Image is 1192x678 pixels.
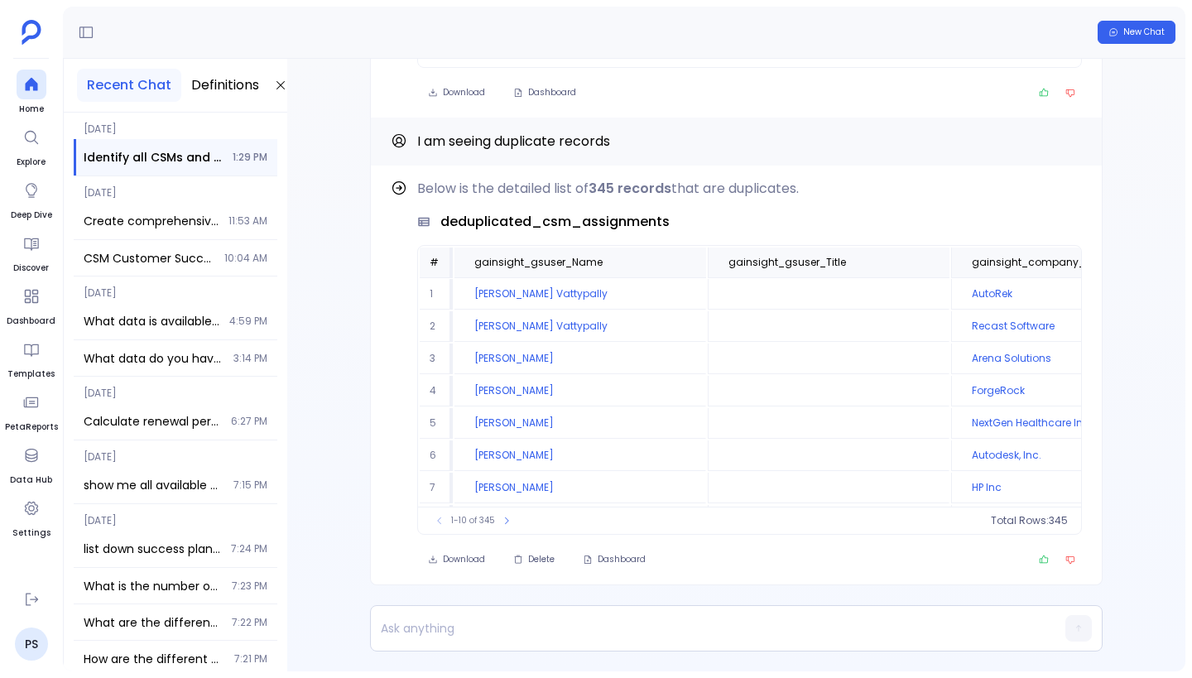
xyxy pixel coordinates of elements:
[17,123,46,169] a: Explore
[17,156,46,169] span: Explore
[7,368,55,381] span: Templates
[84,541,221,557] span: list down success plans for top 3 customers by ARR . sort the output by company name
[11,209,52,222] span: Deep Dive
[454,505,706,536] td: [PERSON_NAME]
[417,179,1082,199] p: Below is the detailed list of that are duplicates.
[22,20,41,45] img: petavue logo
[443,87,485,99] span: Download
[420,408,453,439] td: 5
[474,256,603,269] span: gainsight_gsuser_Name
[74,377,277,400] span: [DATE]
[598,554,646,565] span: Dashboard
[84,651,224,667] span: How are the different objective categories performing in terms of the call to actions?
[228,214,267,228] span: 11:53 AM
[454,279,706,310] td: [PERSON_NAME] Vattypally
[7,334,55,381] a: Templates
[74,113,277,136] span: [DATE]
[417,132,610,151] span: I am seeing duplicate records
[84,149,223,166] span: Identify all CSMs and their assigned companies/relationships for last year using Company Overview...
[454,473,706,503] td: [PERSON_NAME]
[74,504,277,527] span: [DATE]
[454,408,706,439] td: [PERSON_NAME]
[84,413,221,430] span: Calculate renewal performance for all CSMs by analyzing relationship and opportunity data to show...
[231,542,267,555] span: 7:24 PM
[1123,26,1165,38] span: New Chat
[454,344,706,374] td: [PERSON_NAME]
[84,350,223,367] span: What data do you have about Customer Success Managers (CSMs) and their performance metrics? Show ...
[12,527,50,540] span: Settings
[13,228,49,275] a: Discover
[420,311,453,342] td: 2
[728,256,846,269] span: gainsight_gsuser_Title
[181,69,269,102] button: Definitions
[74,276,277,300] span: [DATE]
[17,70,46,116] a: Home
[231,415,267,428] span: 6:27 PM
[233,151,267,164] span: 1:29 PM
[5,421,58,434] span: PetaReports
[1098,21,1175,44] button: New Chat
[451,514,495,527] span: 1-10 of 345
[420,376,453,406] td: 4
[572,548,656,571] button: Dashboard
[417,548,496,571] button: Download
[77,69,181,102] button: Recent Chat
[84,578,222,594] span: What is the number of at-risk customers who have a satisfaction score of 86.33 or lower, segmente...
[528,87,576,99] span: Dashboard
[10,474,52,487] span: Data Hub
[74,176,277,200] span: [DATE]
[74,440,277,464] span: [DATE]
[13,262,49,275] span: Discover
[1049,514,1068,527] span: 345
[589,179,671,198] strong: 345 records
[84,313,219,329] span: What data is available about Customer Success Managers (CSMs) and their performance metrics?
[991,514,1049,527] span: Total Rows:
[11,176,52,222] a: Deep Dive
[454,440,706,471] td: [PERSON_NAME]
[84,614,222,631] span: What are the different categories of objectives for companies that do not have G360 enabled?
[420,505,453,536] td: 8
[15,628,48,661] a: PS
[12,493,50,540] a: Settings
[229,315,267,328] span: 4:59 PM
[420,440,453,471] td: 6
[84,213,219,229] span: Create comprehensive CSM performance scoring and ranking from all previous steps - combine revenu...
[5,387,58,434] a: PetaReports
[7,315,55,328] span: Dashboard
[440,212,670,232] span: deduplicated_csm_assignments
[7,281,55,328] a: Dashboard
[233,352,267,365] span: 3:14 PM
[84,250,214,267] span: CSM Customer Success Manager performance data tables and metrics
[10,440,52,487] a: Data Hub
[430,255,439,269] span: #
[17,103,46,116] span: Home
[502,81,587,104] button: Dashboard
[417,81,496,104] button: Download
[528,554,555,565] span: Delete
[443,554,485,565] span: Download
[972,256,1116,269] span: gainsight_company_Name
[454,311,706,342] td: [PERSON_NAME] Vattypally
[454,376,706,406] td: [PERSON_NAME]
[232,616,267,629] span: 7:22 PM
[233,478,267,492] span: 7:15 PM
[224,252,267,265] span: 10:04 AM
[234,652,267,666] span: 7:21 PM
[420,344,453,374] td: 3
[502,548,565,571] button: Delete
[420,473,453,503] td: 7
[84,477,223,493] span: show me all available definitions, tables, columns, and data structures
[420,279,453,310] td: 1
[232,579,267,593] span: 7:23 PM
